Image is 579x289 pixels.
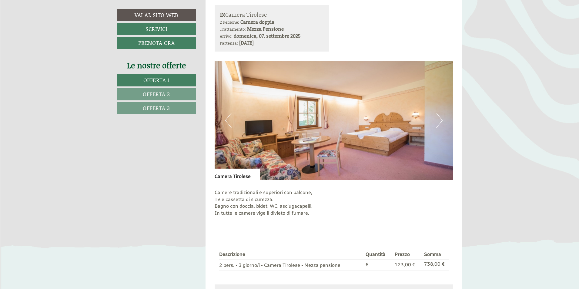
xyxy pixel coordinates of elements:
div: Le nostre offerte [117,60,196,71]
td: 6 [363,259,392,270]
a: Vai al sito web [117,9,196,21]
small: Trattamento: [220,26,246,32]
td: 2 pers. - 3 giorno/i - Camera Tirolese - Mezza pensione [219,259,363,270]
small: Arrivo: [220,33,233,39]
th: Descrizione [219,250,363,259]
a: Scrivici [117,23,196,35]
div: Camera Tirolese [220,10,324,19]
a: Prenota ora [117,37,196,49]
b: Camera doppia [240,18,274,25]
img: image [215,61,453,180]
b: domenica, 07. settembre 2025 [234,32,300,39]
span: Offerta 1 [143,76,170,84]
small: 2 Persone: [220,19,239,25]
span: 123,00 € [395,262,415,267]
small: Partenza: [220,40,238,46]
th: Somma [422,250,449,259]
td: 738,00 € [422,259,449,270]
b: 1x [220,10,225,18]
span: Offerta 2 [143,90,170,98]
p: Camere tradizionali e superiori con balcone, TV e cassetta di sicurezza. Bagno con doccia, bidet,... [215,189,453,224]
b: Mezza Pensione [247,25,284,32]
th: Prezzo [392,250,422,259]
span: Offerta 3 [143,104,170,112]
th: Quantità [363,250,392,259]
button: Previous [225,113,232,128]
b: [DATE] [239,39,254,46]
div: Camera Tirolese [215,169,260,180]
button: Next [436,113,443,128]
